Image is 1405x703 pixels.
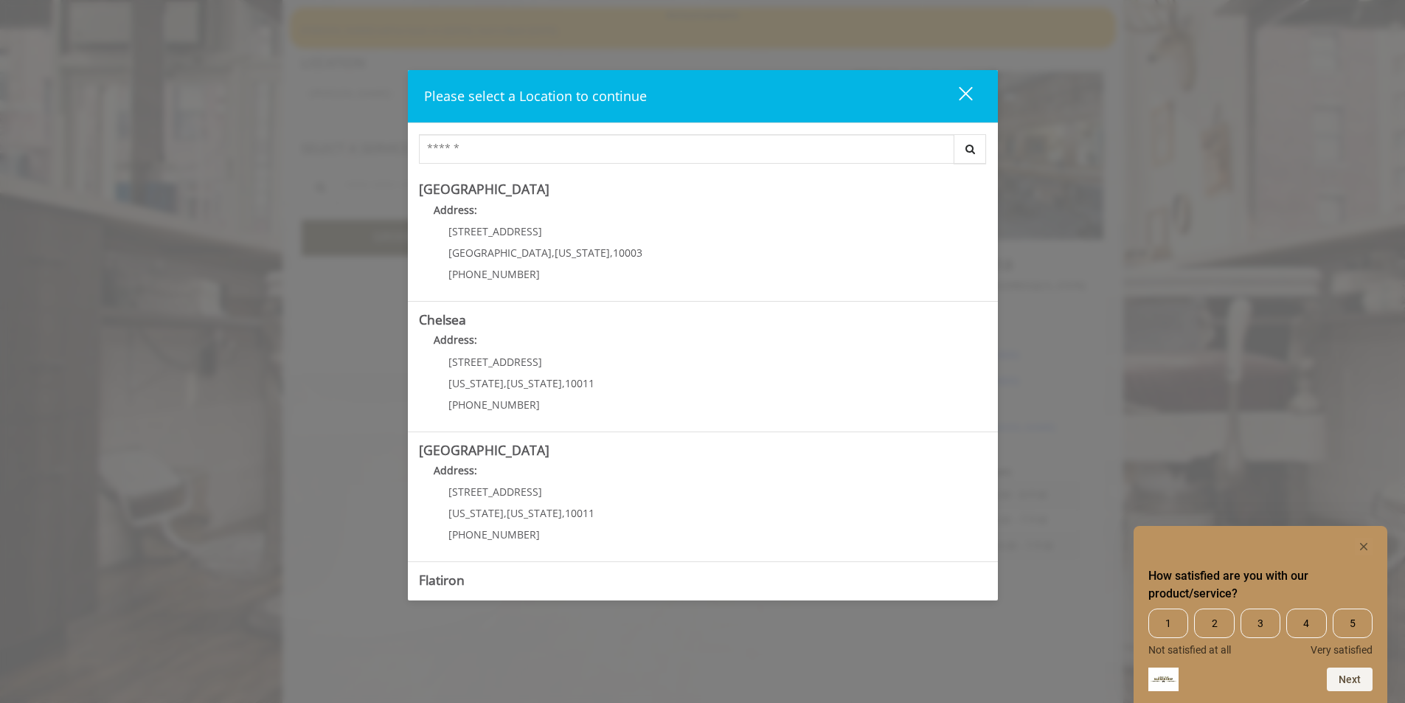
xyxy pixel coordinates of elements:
[562,376,565,390] span: ,
[448,506,504,520] span: [US_STATE]
[419,134,954,164] input: Search Center
[504,376,507,390] span: ,
[1148,538,1373,691] div: How satisfied are you with our product/service? Select an option from 1 to 5, with 1 being Not sa...
[1311,644,1373,656] span: Very satisfied
[1355,538,1373,555] button: Hide survey
[1194,609,1234,638] span: 2
[565,376,594,390] span: 10011
[448,376,504,390] span: [US_STATE]
[448,224,542,238] span: [STREET_ADDRESS]
[562,506,565,520] span: ,
[565,506,594,520] span: 10011
[1241,609,1280,638] span: 3
[434,463,477,477] b: Address:
[448,527,540,541] span: [PHONE_NUMBER]
[1148,609,1373,656] div: How satisfied are you with our product/service? Select an option from 1 to 5, with 1 being Not sa...
[962,144,979,154] i: Search button
[434,333,477,347] b: Address:
[448,246,552,260] span: [GEOGRAPHIC_DATA]
[419,441,549,459] b: [GEOGRAPHIC_DATA]
[434,203,477,217] b: Address:
[419,134,987,171] div: Center Select
[1148,609,1188,638] span: 1
[1333,609,1373,638] span: 5
[448,355,542,369] span: [STREET_ADDRESS]
[419,311,466,328] b: Chelsea
[1148,567,1373,603] h2: How satisfied are you with our product/service? Select an option from 1 to 5, with 1 being Not sa...
[1327,668,1373,691] button: Next question
[448,485,542,499] span: [STREET_ADDRESS]
[1286,609,1326,638] span: 4
[1148,644,1231,656] span: Not satisfied at all
[555,246,610,260] span: [US_STATE]
[613,246,642,260] span: 10003
[448,267,540,281] span: [PHONE_NUMBER]
[419,571,465,589] b: Flatiron
[942,86,971,108] div: close dialog
[610,246,613,260] span: ,
[932,81,982,111] button: close dialog
[504,506,507,520] span: ,
[507,376,562,390] span: [US_STATE]
[552,246,555,260] span: ,
[507,506,562,520] span: [US_STATE]
[424,87,647,105] span: Please select a Location to continue
[419,180,549,198] b: [GEOGRAPHIC_DATA]
[448,398,540,412] span: [PHONE_NUMBER]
